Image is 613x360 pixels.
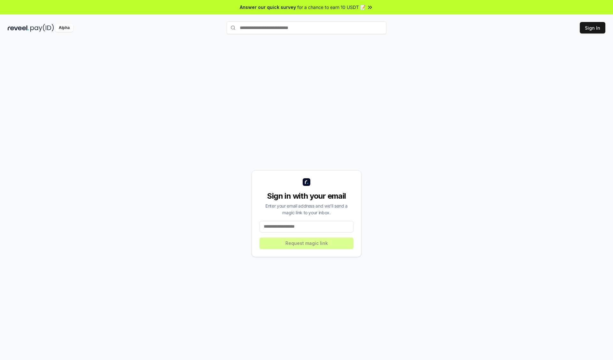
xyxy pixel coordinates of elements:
div: Alpha [55,24,73,32]
span: Answer our quick survey [240,4,296,11]
button: Sign In [580,22,605,33]
div: Enter your email address and we’ll send a magic link to your inbox. [260,202,353,216]
img: logo_small [303,178,310,186]
span: for a chance to earn 10 USDT 📝 [297,4,366,11]
img: pay_id [30,24,54,32]
div: Sign in with your email [260,191,353,201]
img: reveel_dark [8,24,29,32]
